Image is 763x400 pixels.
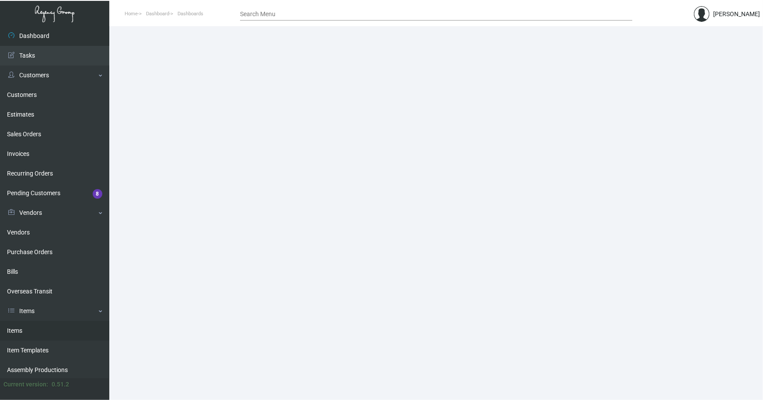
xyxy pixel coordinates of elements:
div: [PERSON_NAME] [713,10,760,19]
span: Home [125,11,138,17]
span: Dashboards [178,11,203,17]
img: admin@bootstrapmaster.com [694,6,710,22]
div: 0.51.2 [52,380,69,389]
div: Current version: [3,380,48,389]
span: Dashboard [146,11,169,17]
